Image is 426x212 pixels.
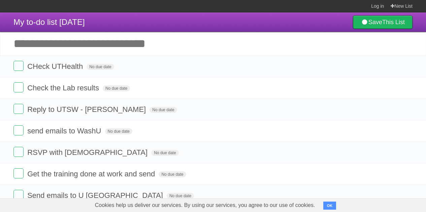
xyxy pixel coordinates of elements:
label: Done [13,104,24,114]
span: My to-do list [DATE] [13,17,85,27]
label: Done [13,190,24,200]
label: Done [13,147,24,157]
span: send emails to WashU [27,127,103,135]
span: Check the Lab results [27,84,101,92]
span: Get the training done at work and send [27,170,157,178]
span: No due date [103,85,130,91]
span: No due date [167,193,194,199]
label: Done [13,125,24,135]
button: OK [323,202,336,210]
a: SaveThis List [353,15,413,29]
span: No due date [159,171,186,177]
span: CHeck UTHealth [27,62,85,71]
span: No due date [150,107,177,113]
label: Done [13,82,24,92]
span: No due date [151,150,178,156]
span: No due date [87,64,114,70]
span: No due date [105,128,132,134]
label: Done [13,168,24,178]
span: Cookies help us deliver our services. By using our services, you agree to our use of cookies. [88,199,322,212]
span: RSVP with [DEMOGRAPHIC_DATA] [27,148,149,157]
span: Send emails to U [GEOGRAPHIC_DATA] [27,191,165,200]
span: Reply to UTSW - [PERSON_NAME] [27,105,148,114]
label: Done [13,61,24,71]
b: This List [382,19,405,26]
